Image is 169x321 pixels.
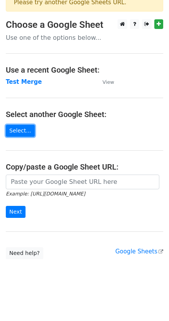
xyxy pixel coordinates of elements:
[6,19,163,31] h3: Choose a Google Sheet
[6,191,85,197] small: Example: [URL][DOMAIN_NAME]
[95,78,114,85] a: View
[6,175,159,189] input: Paste your Google Sheet URL here
[6,65,163,75] h4: Use a recent Google Sheet:
[6,34,163,42] p: Use one of the options below...
[102,79,114,85] small: View
[6,125,35,137] a: Select...
[6,162,163,172] h4: Copy/paste a Google Sheet URL:
[130,284,169,321] iframe: Chat Widget
[6,206,26,218] input: Next
[115,248,163,255] a: Google Sheets
[6,110,163,119] h4: Select another Google Sheet:
[6,78,42,85] a: Test Merge
[6,247,43,259] a: Need help?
